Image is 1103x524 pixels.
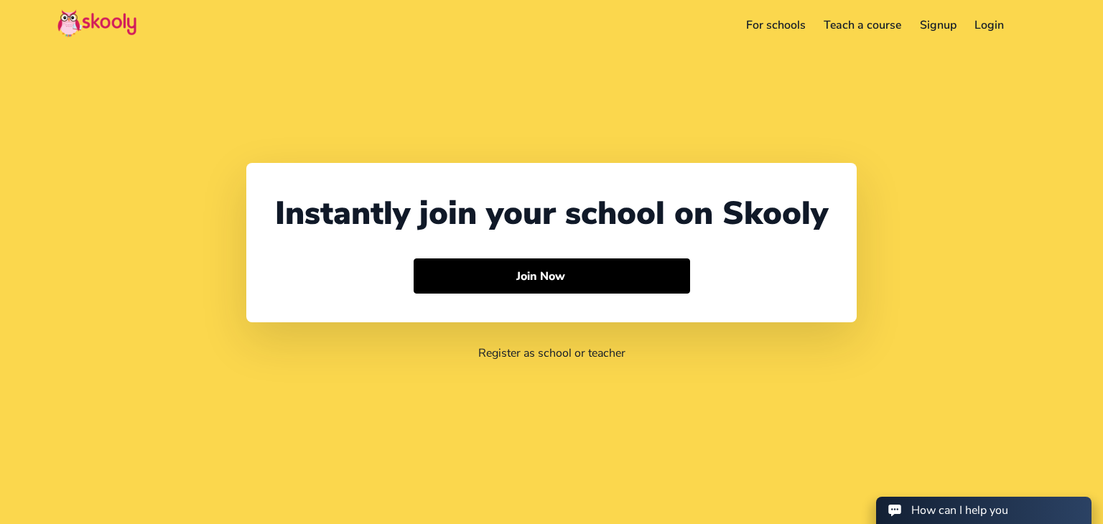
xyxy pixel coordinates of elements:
[275,192,828,235] div: Instantly join your school on Skooly
[814,14,911,37] a: Teach a course
[911,14,966,37] a: Signup
[737,14,815,37] a: For schools
[572,268,587,284] ion-icon: arrow forward outline
[966,14,1014,37] a: Login
[478,345,625,361] a: Register as school or teacher
[1025,14,1046,37] button: menu outline
[57,9,136,37] img: Skooly
[414,258,690,294] button: Join Nowarrow forward outline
